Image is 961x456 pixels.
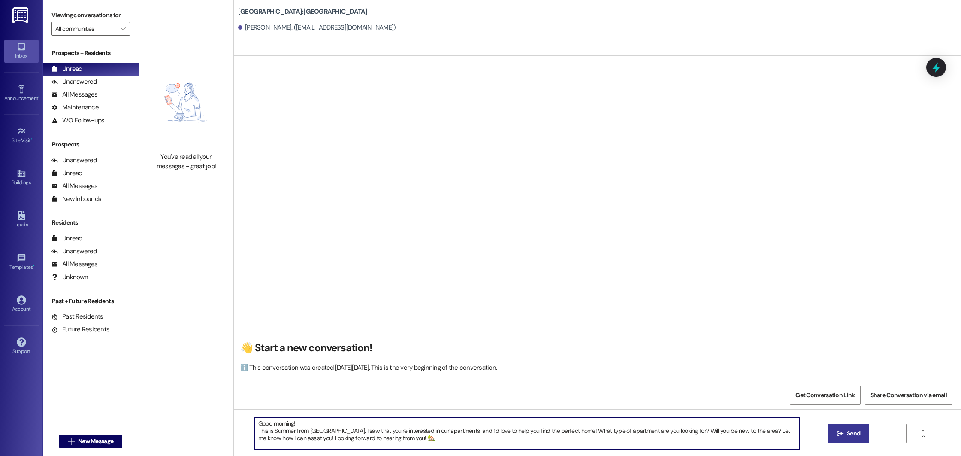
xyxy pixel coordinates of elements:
[51,312,103,321] div: Past Residents
[847,429,860,438] span: Send
[12,7,30,23] img: ResiDesk Logo
[51,116,104,125] div: WO Follow-ups
[51,77,97,86] div: Unanswered
[4,166,39,189] a: Buildings
[148,57,224,148] img: empty-state
[4,293,39,316] a: Account
[51,273,88,282] div: Unknown
[43,218,139,227] div: Residents
[78,437,113,446] span: New Message
[148,152,224,171] div: You've read all your messages - great job!
[240,341,950,355] h2: 👋 Start a new conversation!
[51,182,97,191] div: All Messages
[238,7,368,16] b: [GEOGRAPHIC_DATA]: [GEOGRAPHIC_DATA]
[43,297,139,306] div: Past + Future Residents
[790,386,860,405] button: Get Conversation Link
[795,391,855,400] span: Get Conversation Link
[43,49,139,58] div: Prospects + Residents
[4,251,39,274] a: Templates •
[51,90,97,99] div: All Messages
[4,335,39,358] a: Support
[4,124,39,147] a: Site Visit •
[870,391,947,400] span: Share Conversation via email
[51,103,99,112] div: Maintenance
[33,263,34,269] span: •
[51,325,109,334] div: Future Residents
[51,64,82,73] div: Unread
[240,363,950,372] div: ℹ️ This conversation was created [DATE][DATE]. This is the very beginning of the conversation.
[4,40,39,63] a: Inbox
[51,195,101,204] div: New Inbounds
[59,435,123,448] button: New Message
[51,260,97,269] div: All Messages
[51,9,130,22] label: Viewing conversations for
[255,417,799,450] textarea: Good morning! This is Summer from [GEOGRAPHIC_DATA]. I saw that you’re interested in our apartmen...
[55,22,116,36] input: All communities
[837,430,843,437] i: 
[828,424,870,443] button: Send
[51,169,82,178] div: Unread
[31,136,32,142] span: •
[68,438,75,445] i: 
[4,208,39,231] a: Leads
[51,156,97,165] div: Unanswered
[38,94,39,100] span: •
[51,234,82,243] div: Unread
[865,386,952,405] button: Share Conversation via email
[920,430,926,437] i: 
[43,140,139,149] div: Prospects
[121,25,125,32] i: 
[238,23,396,32] div: [PERSON_NAME]. ([EMAIL_ADDRESS][DOMAIN_NAME])
[51,247,97,256] div: Unanswered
